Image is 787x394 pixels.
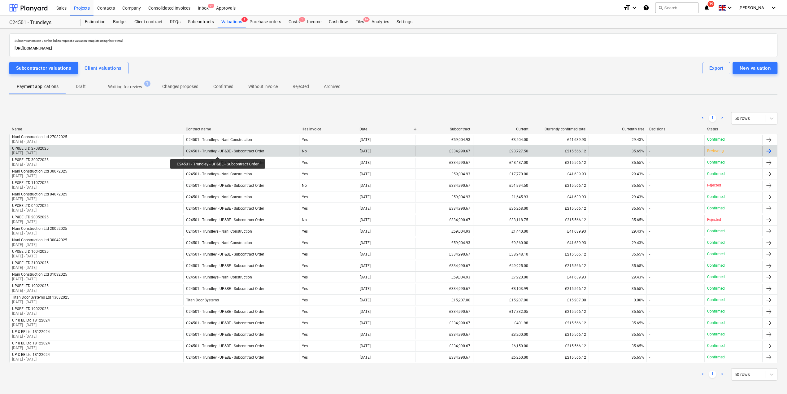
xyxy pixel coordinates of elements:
[733,62,778,74] button: New valuation
[360,298,371,302] div: [DATE]
[739,5,770,10] span: [PERSON_NAME]
[299,181,357,190] div: No
[632,275,644,279] span: 29.43%
[623,4,631,11] i: format_size
[12,127,181,131] div: Name
[531,204,589,213] div: £215,566.12
[415,341,473,351] div: £334,990.67
[531,284,589,294] div: £215,566.12
[650,344,650,348] div: -
[186,264,264,268] div: C24501 - Trundley - UP&BE - Subcontract Order
[707,183,721,188] p: Rejected
[707,286,725,291] p: Confirmed
[12,330,50,334] div: UP & BE Ltd 18122024
[632,160,644,165] span: 35.65%
[299,192,357,202] div: Yes
[299,307,357,317] div: Yes
[740,64,771,72] div: New valuation
[12,242,67,247] p: [DATE] - [DATE]
[531,295,589,305] div: £15,207.00
[393,16,416,28] a: Settings
[632,149,644,153] span: 35.65%
[186,287,264,291] div: C24501 - Trundley - UP&BE - Subcontract Order
[650,241,650,245] div: -
[531,226,589,236] div: £41,639.93
[415,352,473,362] div: £334,990.67
[531,146,589,156] div: £215,566.12
[363,17,370,22] span: 9+
[186,183,264,188] div: C24501 - Trundley - UP&BE - Subcontract Order
[186,344,264,348] div: C24501 - Trundley - UP&BE - Subcontract Order
[12,151,49,156] p: [DATE] - [DATE]
[12,204,49,208] div: UP&BE LTD 04072025
[415,330,473,339] div: £334,990.67
[708,1,715,7] span: 39
[186,149,264,153] div: C24501 - Trundley - UP&BE - Subcontract Order
[473,307,531,317] div: £17,832.05
[16,64,71,72] div: Subcontractor valuations
[632,344,644,348] span: 35.65%
[15,45,772,52] p: [URL][DOMAIN_NAME]
[299,295,357,305] div: Yes
[12,311,49,316] p: [DATE] - [DATE]
[184,16,218,28] a: Subcontracts
[12,226,67,231] div: Nani Construction Ltd 20052025
[360,287,371,291] div: [DATE]
[632,229,644,234] span: 29.43%
[473,192,531,202] div: £1,645.93
[418,127,471,131] div: Subcontract
[186,275,252,279] div: C24501 - Trundleys - Nani Construction
[632,206,644,211] span: 35.65%
[299,169,357,179] div: Yes
[186,241,252,245] div: C24501 - Trundleys - Nani Construction
[186,309,264,314] div: C24501 - Trundley - UP&BE - Subcontract Order
[473,284,531,294] div: £8,103.99
[12,272,67,277] div: Nani Construction Ltd 31032025
[299,135,357,145] div: Yes
[650,127,702,131] div: Decisions
[285,16,303,28] a: Costs1
[531,181,589,190] div: £215,566.12
[352,16,368,28] a: Files9+
[415,204,473,213] div: £334,990.67
[415,192,473,202] div: £59,004.93
[634,298,644,302] span: 0.00%
[218,16,246,28] div: Valuations
[473,352,531,362] div: £6,250.00
[650,206,650,211] div: -
[473,330,531,339] div: £3,200.00
[108,84,142,90] p: Waiting for review
[415,135,473,145] div: £59,004.93
[12,219,49,225] p: [DATE] - [DATE]
[704,4,710,11] i: notifications
[303,16,325,28] a: Income
[650,218,650,222] div: -
[12,181,49,185] div: UP&BE LTD 11072025
[109,16,131,28] a: Budget
[12,139,67,144] p: [DATE] - [DATE]
[12,185,49,190] p: [DATE] - [DATE]
[73,83,88,90] p: Draft
[415,318,473,328] div: £334,990.67
[710,64,724,72] div: Export
[285,16,303,28] div: Costs
[213,83,233,90] p: Confirmed
[473,226,531,236] div: £1,440.00
[299,215,357,225] div: No
[360,321,371,325] div: [DATE]
[707,297,725,303] p: Confirmed
[241,17,248,22] span: 1
[12,215,49,219] div: UP&BE LTD 20052025
[299,226,357,236] div: Yes
[299,261,357,271] div: Yes
[707,206,725,211] p: Confirmed
[591,127,644,131] div: Currently free
[707,332,725,337] p: Confirmed
[325,16,352,28] div: Cash flow
[12,135,67,139] div: Nani Construction Ltd 27082025
[473,249,531,259] div: £38,948.10
[368,16,393,28] a: Analytics
[531,307,589,317] div: £215,566.12
[299,352,357,362] div: Yes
